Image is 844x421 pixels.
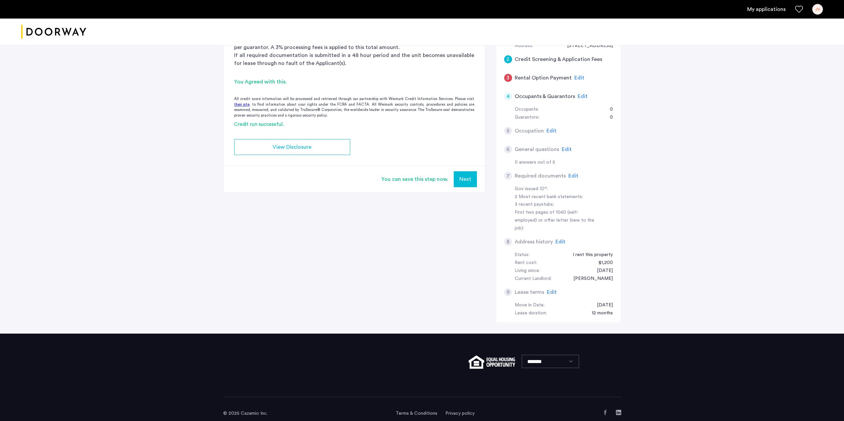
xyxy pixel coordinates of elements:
div: Status: [515,251,529,259]
button: Next [454,171,477,187]
div: Credit run successful. [224,121,485,129]
p: If all required documentation is submitted in a 48 hour period and the unit becomes unavailable f... [234,51,474,67]
div: 3 recent paystubs: [515,201,598,209]
a: Favorites [795,5,803,13]
div: All credit score information will be processed and retrieved through our partnership with Weimark... [224,96,485,118]
div: You can save this step now. [381,175,448,183]
a: My application [747,5,786,13]
span: Edit [547,128,556,133]
div: 0 [603,106,613,114]
span: Edit [568,173,578,179]
div: 6 [504,145,512,153]
img: logo [21,20,86,44]
div: I rent this property [566,251,613,259]
div: Current Landlord: [515,275,552,283]
span: © 2025 Cazamio Inc. [223,411,268,416]
span: Edit [578,94,588,99]
div: You Agreed with this. [234,78,474,86]
select: Language select [522,355,579,368]
div: First two pages of 1040 (self-employed) or offer letter (new to the job): [515,209,598,233]
div: Lease duration: [515,309,547,317]
span: Edit [562,147,572,152]
h5: Lease terms [515,288,544,296]
span: Edit [574,75,584,80]
h5: Occupants & Guarantors [515,92,575,100]
div: 4 [504,92,512,100]
div: JV [812,4,823,15]
div: 3 [504,74,512,82]
div: Address: [515,42,533,50]
div: Gov issued ID*: [515,185,598,193]
a: Facebook [603,410,608,415]
div: 9 [504,288,512,296]
div: Occupants: [515,106,539,114]
span: View Disclosure [273,143,311,151]
div: 5 [504,127,512,135]
div: 7 [504,172,512,180]
img: equal-housing.png [469,355,515,369]
div: Guarantors: [515,114,539,122]
div: Bryan Klotz [567,275,613,283]
a: their site [234,102,249,108]
div: $1,200 [592,259,613,267]
h5: Address history [515,238,553,246]
div: 10/01/2025 [590,301,613,309]
h5: Credit Screening & Application Fees [515,55,602,63]
div: 0 [603,114,613,122]
button: button [234,139,350,155]
h5: Rental Option Payment [515,74,572,82]
div: 12 months [585,309,613,317]
div: 8 [504,238,512,246]
h5: General questions [515,145,559,153]
div: 268 Kosciuszko Street, #1/2 [560,42,613,50]
h5: Required documents [515,172,566,180]
span: Edit [547,289,557,295]
a: Privacy policy [445,410,475,417]
div: Living since: [515,267,540,275]
h5: Occupation [515,127,544,135]
div: 0 answers out of 5 [515,159,613,167]
div: Rent cost: [515,259,537,267]
a: Terms and conditions [396,410,437,417]
div: 2 [504,55,512,63]
span: Edit [555,239,565,244]
div: 2 Most recent bank statements: [515,193,598,201]
a: LinkedIn [616,410,621,415]
a: Cazamio logo [21,20,86,44]
div: Move in Date: [515,301,545,309]
div: 01/07/2024 [590,267,613,275]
